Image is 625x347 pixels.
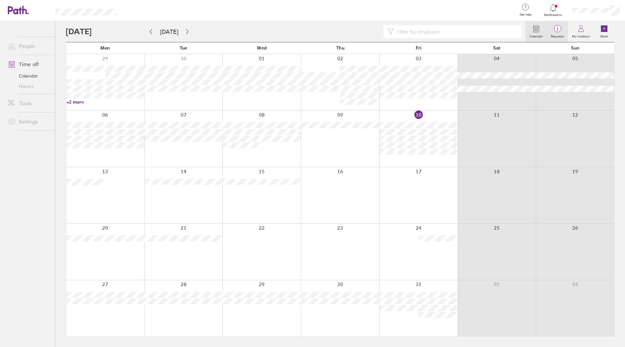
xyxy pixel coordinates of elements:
span: 1 [547,26,568,32]
label: My holidays [568,33,594,38]
a: My holidays [568,21,594,42]
a: Time off [3,58,55,71]
span: Notifications [543,13,564,17]
label: Requests [547,33,568,38]
span: Mon [100,45,110,51]
span: Thu [336,45,344,51]
span: Fri [416,45,422,51]
a: Calendar [3,71,55,81]
label: Calendar [525,33,547,38]
a: Tools [3,97,55,110]
span: Sat [493,45,500,51]
a: Settings [3,115,55,128]
span: Sun [571,45,579,51]
span: Tue [180,45,187,51]
span: Get help [515,13,536,17]
a: Book [594,21,615,42]
a: Notifications [543,3,564,17]
a: 1Requests [547,21,568,42]
a: +2 more [66,99,144,105]
a: History [3,81,55,92]
label: Book [597,33,612,38]
button: [DATE] [155,26,184,37]
input: Filter by employee [394,25,518,38]
a: Calendar [525,21,547,42]
a: People [3,39,55,52]
span: Wed [257,45,267,51]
